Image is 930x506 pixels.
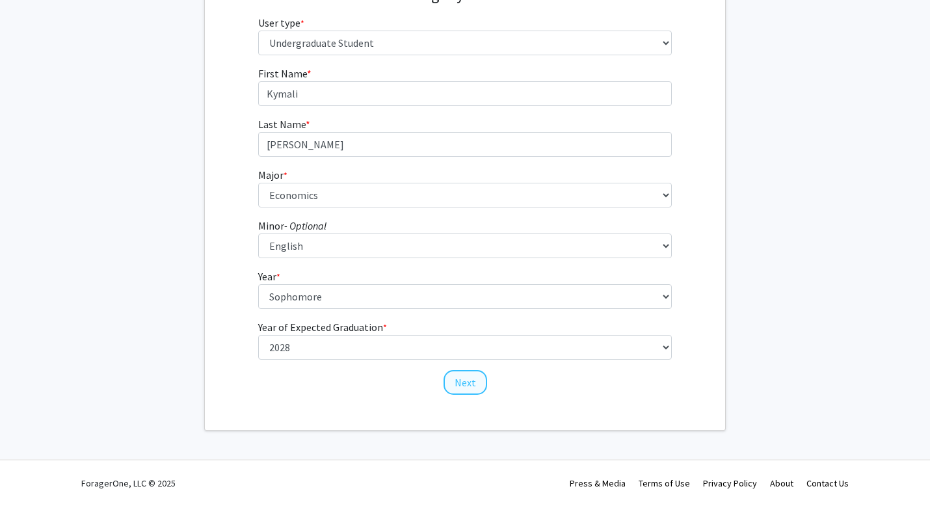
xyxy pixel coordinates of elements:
[258,15,304,31] label: User type
[703,477,757,489] a: Privacy Policy
[444,370,487,395] button: Next
[258,67,307,80] span: First Name
[258,167,287,183] label: Major
[770,477,793,489] a: About
[258,269,280,284] label: Year
[284,219,326,232] i: - Optional
[570,477,626,489] a: Press & Media
[258,319,387,335] label: Year of Expected Graduation
[258,218,326,233] label: Minor
[10,447,55,496] iframe: Chat
[639,477,690,489] a: Terms of Use
[81,460,176,506] div: ForagerOne, LLC © 2025
[806,477,849,489] a: Contact Us
[258,118,306,131] span: Last Name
